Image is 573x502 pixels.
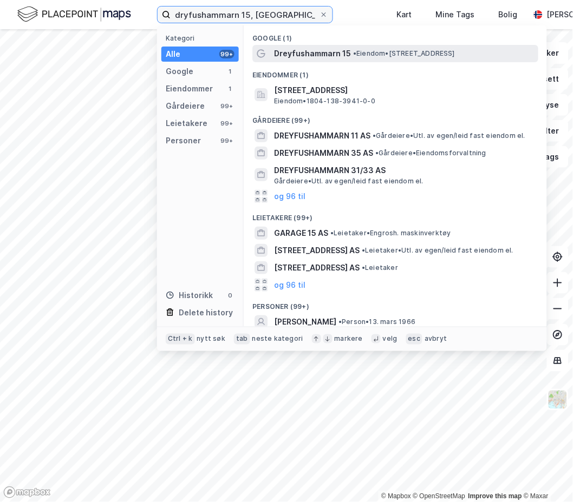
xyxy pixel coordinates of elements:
div: Kontrollprogram for chat [519,450,573,502]
div: 99+ [219,102,235,110]
span: GARAGE 15 AS [274,227,328,240]
div: Eiendommer [166,82,213,95]
div: 1 [226,84,235,93]
div: 99+ [219,136,235,145]
span: DREYFUSHAMMARN 31/33 AS [274,164,534,177]
div: 99+ [219,50,235,58]
a: Mapbox homepage [3,486,51,499]
iframe: Chat Widget [519,450,573,502]
span: • [338,318,342,326]
div: nytt søk [197,335,226,344]
img: Z [548,389,568,410]
button: og 96 til [274,190,305,203]
div: neste kategori [252,335,303,344]
span: Leietaker • Engrosh. maskinverktøy [330,229,451,237]
div: Google [166,65,193,78]
div: avbryt [425,335,447,344]
a: Mapbox [381,493,411,500]
div: Personer (99+) [244,294,547,313]
a: Improve this map [468,493,522,500]
img: logo.f888ab2527a4732fd821a326f86c7f29.svg [17,5,131,24]
div: 99+ [219,119,235,128]
div: Google (1) [244,25,547,45]
span: Dreyfushammarn 15 [274,47,351,60]
div: Kart [397,8,412,21]
span: Gårdeiere • Utl. av egen/leid fast eiendom el. [373,131,525,140]
span: Person • 13. mars 1966 [338,318,415,326]
span: Eiendom • [STREET_ADDRESS] [353,49,455,58]
span: [STREET_ADDRESS] AS [274,244,360,257]
div: Gårdeiere [166,100,205,113]
span: [STREET_ADDRESS] AS [274,261,360,274]
a: OpenStreetMap [413,493,466,500]
div: Alle [166,48,180,61]
span: Leietaker • Utl. av egen/leid fast eiendom el. [362,246,513,255]
div: Leietakere [166,117,207,130]
span: Leietaker [362,263,398,272]
span: • [353,49,356,57]
div: Historikk [166,289,213,302]
span: • [362,263,365,272]
span: [STREET_ADDRESS] [274,84,534,97]
div: Eiendommer (1) [244,62,547,82]
span: Eiendom • 1804-138-3941-0-0 [274,97,375,105]
div: Gårdeiere (99+) [244,108,547,127]
span: DREYFUSHAMMARN 11 AS [274,129,370,142]
span: • [330,229,334,237]
div: Bolig [499,8,518,21]
div: Leietakere (99+) [244,205,547,224]
span: Gårdeiere • Utl. av egen/leid fast eiendom el. [274,177,424,186]
span: Gårdeiere • Eiendomsforvaltning [375,149,486,157]
div: tab [234,334,250,345]
div: markere [335,335,363,344]
div: Delete history [179,306,233,319]
div: Kategori [166,34,239,42]
div: Personer [166,134,201,147]
div: Ctrl + k [166,334,195,345]
div: 1 [226,67,235,76]
button: og 96 til [274,279,305,292]
span: DREYFUSHAMMARN 35 AS [274,147,373,160]
span: • [373,131,376,140]
span: • [362,246,365,254]
div: esc [406,334,423,345]
div: velg [383,335,398,344]
span: [PERSON_NAME] [274,315,336,328]
div: 0 [226,291,235,300]
input: Søk på adresse, matrikkel, gårdeiere, leietakere eller personer [171,6,320,23]
div: Mine Tags [436,8,475,21]
span: • [375,149,379,157]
